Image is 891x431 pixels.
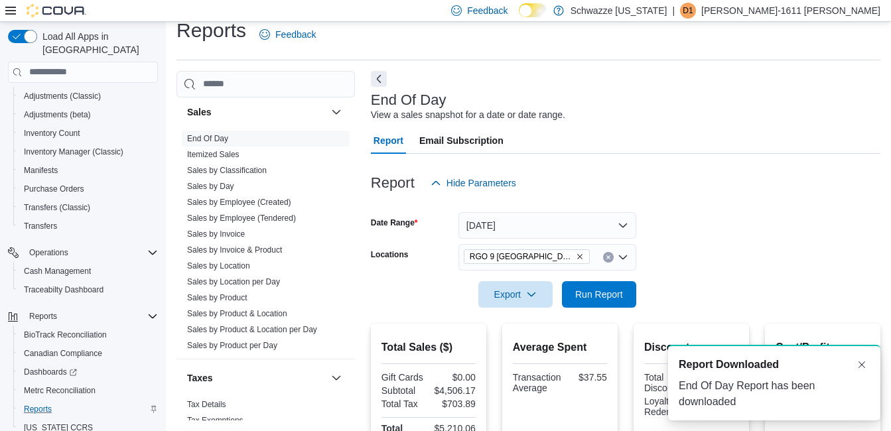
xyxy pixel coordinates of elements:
[19,125,86,141] a: Inventory Count
[24,348,102,359] span: Canadian Compliance
[458,212,636,239] button: [DATE]
[24,128,80,139] span: Inventory Count
[187,105,212,119] h3: Sales
[19,88,106,104] a: Adjustments (Classic)
[187,182,234,191] a: Sales by Day
[19,107,96,123] a: Adjustments (beta)
[381,385,426,396] div: Subtotal
[19,144,129,160] a: Inventory Manager (Classic)
[176,131,355,359] div: Sales
[13,124,163,143] button: Inventory Count
[19,263,158,279] span: Cash Management
[27,4,86,17] img: Cova
[13,87,163,105] button: Adjustments (Classic)
[19,125,158,141] span: Inventory Count
[19,327,112,343] a: BioTrack Reconciliation
[275,28,316,41] span: Feedback
[187,165,267,176] span: Sales by Classification
[187,399,226,410] span: Tax Details
[29,247,68,258] span: Operations
[24,165,58,176] span: Manifests
[19,218,62,234] a: Transfers
[187,416,243,425] a: Tax Exemptions
[176,17,246,44] h1: Reports
[187,415,243,426] span: Tax Exemptions
[19,181,158,197] span: Purchase Orders
[187,371,213,385] h3: Taxes
[24,91,101,101] span: Adjustments (Classic)
[13,105,163,124] button: Adjustments (beta)
[419,127,504,154] span: Email Subscription
[19,345,107,361] a: Canadian Compliance
[575,288,623,301] span: Run Report
[13,161,163,180] button: Manifests
[24,308,158,324] span: Reports
[381,372,426,383] div: Gift Cards
[187,150,240,159] a: Itemized Sales
[19,162,158,178] span: Manifests
[19,383,101,399] a: Metrc Reconciliation
[187,133,228,144] span: End Of Day
[571,3,667,19] p: Schwazze [US_STATE]
[467,4,508,17] span: Feedback
[24,266,91,277] span: Cash Management
[3,307,163,326] button: Reports
[371,92,446,108] h3: End Of Day
[24,284,103,295] span: Traceabilty Dashboard
[19,107,158,123] span: Adjustments (beta)
[854,357,870,373] button: Dismiss toast
[19,181,90,197] a: Purchase Orders
[371,108,565,122] div: View a sales snapshot for a date or date range.
[187,229,245,239] a: Sales by Invoice
[19,263,96,279] a: Cash Management
[187,105,326,119] button: Sales
[19,401,158,417] span: Reports
[13,344,163,363] button: Canadian Compliance
[24,109,91,120] span: Adjustments (beta)
[187,245,282,255] span: Sales by Invoice & Product
[187,166,267,175] a: Sales by Classification
[37,30,158,56] span: Load All Apps in [GEOGRAPHIC_DATA]
[187,213,296,223] span: Sales by Employee (Tendered)
[672,3,675,19] p: |
[13,326,163,344] button: BioTrack Reconciliation
[513,339,607,355] h2: Average Spent
[187,340,277,351] span: Sales by Product per Day
[679,357,779,373] span: Report Downloaded
[187,261,250,271] a: Sales by Location
[13,381,163,400] button: Metrc Reconciliation
[24,245,158,261] span: Operations
[374,127,403,154] span: Report
[187,309,287,318] a: Sales by Product & Location
[19,364,82,380] a: Dashboards
[13,143,163,161] button: Inventory Manager (Classic)
[19,282,109,298] a: Traceabilty Dashboard
[19,401,57,417] a: Reports
[371,175,415,191] h3: Report
[381,339,476,355] h2: Total Sales ($)
[576,253,584,261] button: Remove RGO 9 Las Vegas from selection in this group
[24,202,90,213] span: Transfers (Classic)
[19,345,158,361] span: Canadian Compliance
[431,399,476,409] div: $703.89
[3,243,163,262] button: Operations
[19,88,158,104] span: Adjustments (Classic)
[13,363,163,381] a: Dashboards
[187,134,228,143] a: End Of Day
[187,292,247,303] span: Sales by Product
[29,311,57,322] span: Reports
[519,3,547,17] input: Dark Mode
[24,404,52,414] span: Reports
[187,214,296,223] a: Sales by Employee (Tendered)
[187,198,291,207] a: Sales by Employee (Created)
[19,144,158,160] span: Inventory Manager (Classic)
[371,217,418,228] label: Date Range
[13,280,163,299] button: Traceabilty Dashboard
[24,147,123,157] span: Inventory Manager (Classic)
[187,277,280,286] a: Sales by Location per Day
[24,221,57,231] span: Transfers
[19,364,158,380] span: Dashboards
[187,181,234,192] span: Sales by Day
